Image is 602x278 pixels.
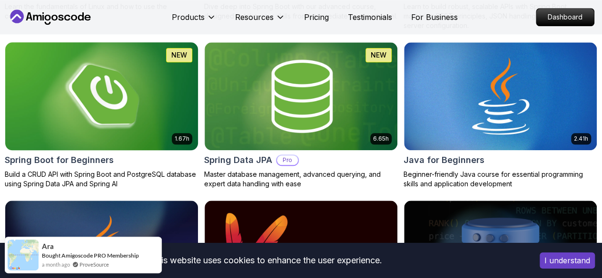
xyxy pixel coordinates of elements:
p: NEW [171,50,187,60]
span: a month ago [42,260,70,268]
p: Master database management, advanced querying, and expert data handling with ease [204,170,398,189]
span: Ara [42,242,54,250]
button: Accept cookies [540,252,595,268]
a: Java for Beginners card2.41hJava for BeginnersBeginner-friendly Java course for essential program... [404,42,597,189]
p: Resources [235,11,274,23]
h2: Spring Boot for Beginners [5,153,114,167]
p: 1.67h [175,135,189,143]
img: Spring Boot for Beginners card [0,39,203,153]
div: This website uses cookies to enhance the user experience. [7,250,525,271]
p: Products [172,11,205,23]
p: 6.65h [373,135,389,143]
button: Resources [235,11,285,30]
a: For Business [411,11,458,23]
button: Products [172,11,216,30]
p: Pro [277,155,298,165]
img: provesource social proof notification image [8,240,39,270]
a: Testimonials [348,11,392,23]
a: Spring Boot for Beginners card1.67hNEWSpring Boot for BeginnersBuild a CRUD API with Spring Boot ... [5,42,198,189]
a: Spring Data JPA card6.65hNEWSpring Data JPAProMaster database management, advanced querying, and ... [204,42,398,189]
img: Java for Beginners card [404,42,597,150]
p: Beginner-friendly Java course for essential programming skills and application development [404,170,597,189]
a: ProveSource [79,260,109,268]
h2: Spring Data JPA [204,153,272,167]
a: Dashboard [536,8,594,26]
a: Amigoscode PRO Membership [61,252,139,259]
p: 2.41h [574,135,588,143]
a: Pricing [304,11,329,23]
p: Dashboard [536,9,594,26]
h2: Java for Beginners [404,153,484,167]
iframe: chat widget [543,219,602,264]
p: Build a CRUD API with Spring Boot and PostgreSQL database using Spring Data JPA and Spring AI [5,170,198,189]
img: Spring Data JPA card [205,42,397,150]
span: Bought [42,252,60,259]
p: NEW [371,50,386,60]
